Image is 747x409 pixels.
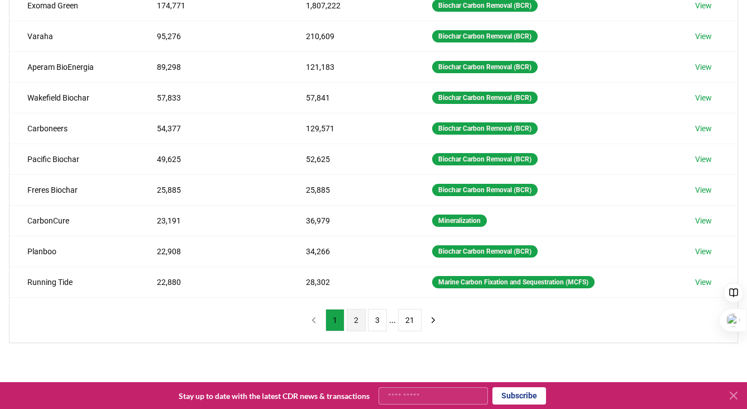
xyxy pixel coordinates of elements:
a: View [695,31,712,42]
button: 2 [347,309,366,331]
div: Biochar Carbon Removal (BCR) [432,245,538,258]
td: Pacific Biochar [9,144,139,174]
td: CarbonCure [9,205,139,236]
td: 36,979 [288,205,414,236]
td: Wakefield Biochar [9,82,139,113]
a: View [695,184,712,196]
td: 121,183 [288,51,414,82]
td: Carboneers [9,113,139,144]
a: View [695,215,712,226]
td: 28,302 [288,267,414,297]
td: 22,908 [139,236,288,267]
td: 34,266 [288,236,414,267]
button: next page [424,309,443,331]
td: Running Tide [9,267,139,297]
a: View [695,123,712,134]
td: 52,625 [288,144,414,174]
div: Biochar Carbon Removal (BCR) [432,30,538,42]
td: 57,833 [139,82,288,113]
div: Biochar Carbon Removal (BCR) [432,92,538,104]
td: 54,377 [139,113,288,144]
td: 210,609 [288,21,414,51]
div: Biochar Carbon Removal (BCR) [432,153,538,165]
li: ... [389,313,396,327]
td: Aperam BioEnergia [9,51,139,82]
td: 22,880 [139,267,288,297]
td: 57,841 [288,82,414,113]
a: View [695,61,712,73]
button: 3 [368,309,387,331]
td: Varaha [9,21,139,51]
td: Freres Biochar [9,174,139,205]
td: 89,298 [139,51,288,82]
td: 49,625 [139,144,288,174]
td: 23,191 [139,205,288,236]
a: View [695,154,712,165]
div: Biochar Carbon Removal (BCR) [432,184,538,196]
button: 21 [398,309,422,331]
td: 25,885 [288,174,414,205]
div: Marine Carbon Fixation and Sequestration (MCFS) [432,276,595,288]
a: View [695,277,712,288]
td: Planboo [9,236,139,267]
a: View [695,92,712,103]
a: View [695,246,712,257]
td: 129,571 [288,113,414,144]
div: Mineralization [432,215,487,227]
button: 1 [325,309,344,331]
td: 95,276 [139,21,288,51]
div: Biochar Carbon Removal (BCR) [432,61,538,73]
div: Biochar Carbon Removal (BCR) [432,122,538,135]
td: 25,885 [139,174,288,205]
